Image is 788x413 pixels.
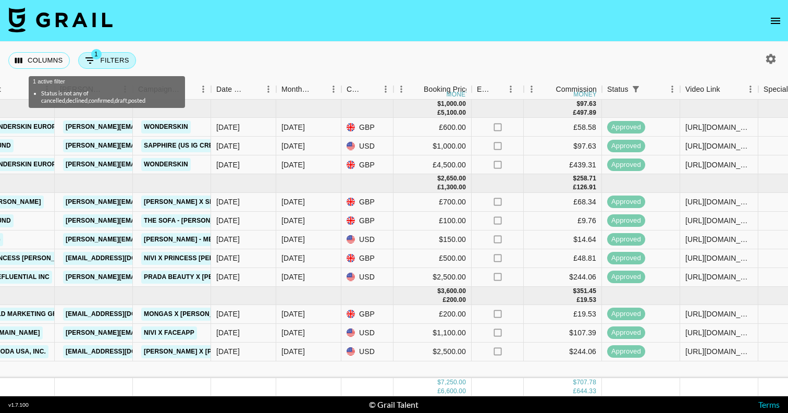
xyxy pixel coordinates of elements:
[141,308,237,321] a: Mongas x [PERSON_NAME]
[524,137,602,155] div: $97.63
[1,82,16,96] button: Sort
[524,249,602,268] div: £48.81
[607,235,645,245] span: approved
[281,215,305,226] div: Jul '25
[409,82,424,96] button: Sort
[576,387,596,396] div: 644.33
[573,183,577,192] div: £
[607,123,645,132] span: approved
[443,296,447,305] div: £
[576,287,596,296] div: 351.45
[63,252,180,265] a: [EMAIL_ADDRESS][DOMAIN_NAME]
[33,78,181,104] div: 1 active filter
[341,212,393,230] div: GBP
[216,197,240,207] div: 11/07/2025
[629,82,643,96] button: Show filters
[437,287,441,296] div: $
[607,272,645,282] span: approved
[685,346,753,357] div: https://www.instagram.com/reel/DN8kKpHjFRa/?igsh=ZHp0dmdjdXMzZG96
[573,387,577,396] div: £
[556,79,597,100] div: Commission
[524,268,602,287] div: $244.06
[281,346,305,357] div: Aug '25
[393,249,472,268] div: £500.00
[437,378,441,387] div: $
[503,81,519,97] button: Menu
[685,160,753,170] div: https://www.instagram.com/reel/DLIQJrVKfwJ/
[524,343,602,361] div: $244.06
[491,82,506,96] button: Sort
[524,193,602,212] div: £68.34
[341,193,393,212] div: GBP
[643,82,658,96] button: Sort
[281,272,305,282] div: Jul '25
[602,79,680,100] div: Status
[341,268,393,287] div: USD
[141,271,336,284] a: Prada Beauty x [PERSON_NAME] - Paradoxe Campaign
[573,378,577,387] div: $
[576,296,580,305] div: £
[216,79,246,100] div: Date Created
[437,174,441,183] div: $
[341,230,393,249] div: USD
[446,296,466,305] div: 200.00
[63,139,233,152] a: [PERSON_NAME][EMAIL_ADDRESS][DOMAIN_NAME]
[281,327,305,338] div: Aug '25
[216,309,240,319] div: 13/08/2025
[281,122,305,132] div: Jun '25
[341,324,393,343] div: USD
[276,79,341,100] div: Month Due
[441,378,466,387] div: 7,250.00
[341,305,393,324] div: GBP
[607,160,645,170] span: approved
[63,196,233,209] a: [PERSON_NAME][EMAIL_ADDRESS][DOMAIN_NAME]
[311,82,326,96] button: Sort
[524,230,602,249] div: $14.64
[141,252,255,265] a: Nivi x Princess [PERSON_NAME]
[281,309,305,319] div: Aug '25
[393,137,472,155] div: $1,000.00
[607,309,645,319] span: approved
[141,158,191,171] a: WonderSkin
[437,100,441,108] div: $
[580,100,596,108] div: 97.63
[216,272,240,282] div: 26/06/2025
[607,216,645,226] span: approved
[216,346,240,357] div: 01/09/2025
[685,122,753,132] div: https://www.instagram.com/p/DKfO2j_oZZo/?hl=en
[369,399,418,410] div: © Grail Talent
[441,108,466,117] div: 5,100.00
[378,81,393,97] button: Menu
[141,345,261,358] a: [PERSON_NAME] x [PERSON_NAME]
[541,82,556,96] button: Sort
[41,90,173,104] li: Status is not any of cancelled,declined,confirmed,draft,posted
[281,160,305,170] div: Jun '25
[133,79,211,100] div: Campaign (Type)
[437,387,441,396] div: £
[441,100,466,108] div: 1,000.00
[576,100,580,108] div: $
[765,10,786,31] button: open drawer
[524,81,539,97] button: Menu
[685,141,753,151] div: https://www.instagram.com/reel/DLAj065u29B/?igsh=MWozNnR6OG00bGtwaw%3D%3D
[393,193,472,212] div: £700.00
[63,120,233,133] a: [PERSON_NAME][EMAIL_ADDRESS][DOMAIN_NAME]
[393,81,409,97] button: Menu
[78,52,136,69] button: Show filters
[326,81,341,97] button: Menu
[524,324,602,343] div: $107.39
[441,387,466,396] div: 6,600.00
[447,91,470,98] div: money
[393,324,472,343] div: $1,100.00
[8,7,113,32] img: Grail Talent
[524,118,602,137] div: £58.58
[680,79,758,100] div: Video Link
[685,79,720,100] div: Video Link
[393,212,472,230] div: £100.00
[216,160,240,170] div: 03/06/2025
[281,234,305,245] div: Jul '25
[472,79,524,100] div: Expenses: Remove Commission?
[685,327,753,338] div: https://www.instagram.com/reel/DNQie5Ns1bB/?igsh=MWhyZzQ4ZGlvN2F6aw%3D%3D
[141,214,238,227] a: The Sofa - [PERSON_NAME]
[8,52,70,69] button: Select columns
